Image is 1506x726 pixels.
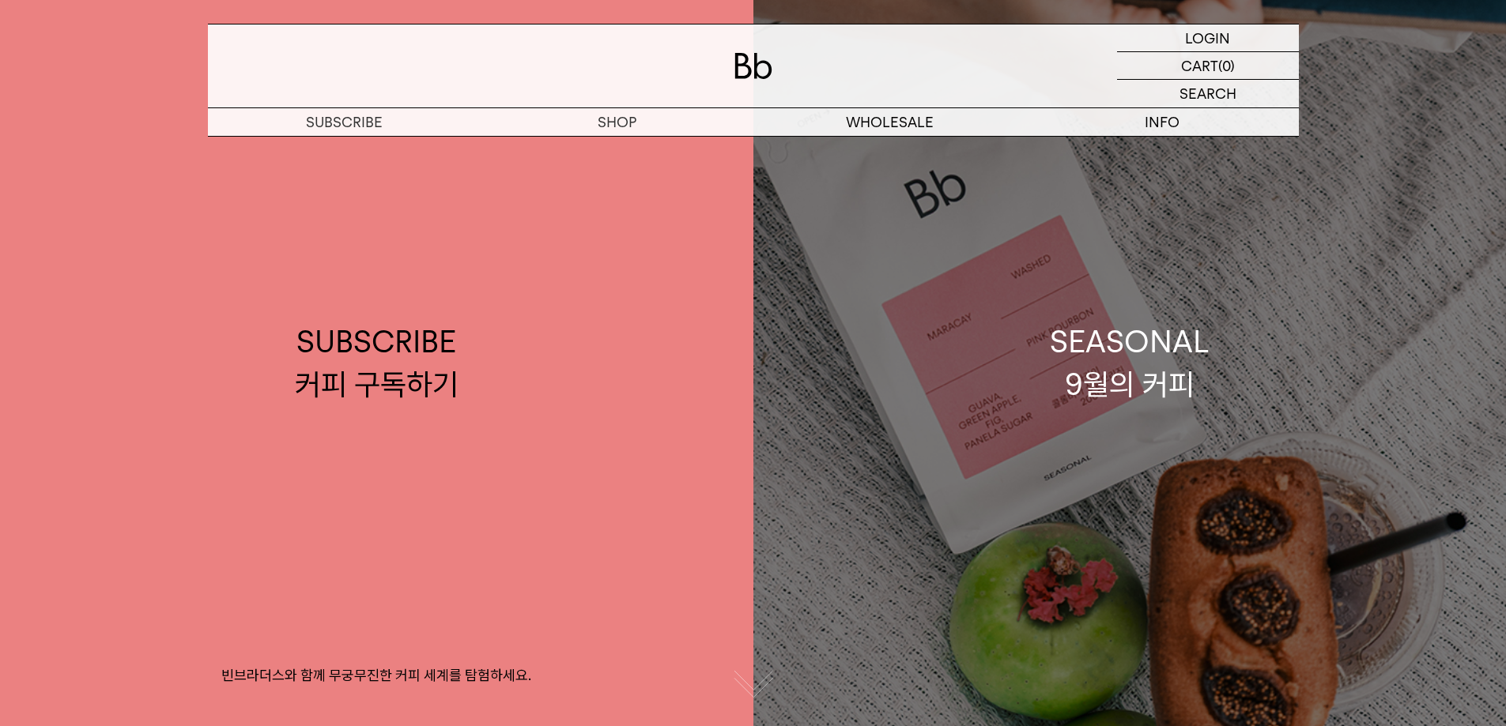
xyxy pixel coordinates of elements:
a: SHOP [481,108,753,136]
p: SEARCH [1180,80,1236,107]
a: LOGIN [1117,24,1299,52]
p: LOGIN [1185,24,1230,51]
a: CART (0) [1117,52,1299,80]
p: INFO [1026,108,1299,136]
p: WHOLESALE [753,108,1026,136]
p: CART [1181,52,1218,79]
img: 로고 [734,53,772,79]
p: (0) [1218,52,1235,79]
div: SEASONAL 9월의 커피 [1050,321,1210,404]
a: SUBSCRIBE [208,108,481,136]
div: SUBSCRIBE 커피 구독하기 [295,321,459,404]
